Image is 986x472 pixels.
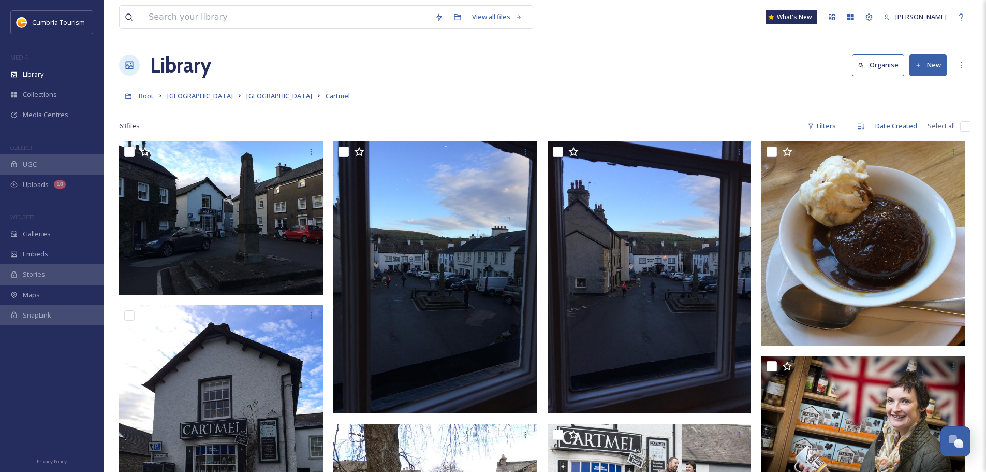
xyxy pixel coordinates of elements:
span: UGC [23,160,37,169]
span: Collections [23,90,57,99]
span: Cartmel [326,91,350,101]
a: Cartmel [326,90,350,102]
a: [GEOGRAPHIC_DATA] [246,90,312,102]
img: Bay Cumbria Tourism 361.JPG [761,141,965,346]
div: 10 [54,180,66,189]
a: View all files [467,7,527,27]
img: Bay Cumbria Tourism 363.JPG [548,141,752,413]
button: Open Chat [940,426,970,456]
button: New [909,54,947,76]
span: [PERSON_NAME] [895,12,947,21]
div: Date Created [870,116,922,136]
button: Organise [852,54,904,76]
span: Select all [928,121,955,131]
span: Embeds [23,249,48,259]
span: MEDIA [10,53,28,61]
a: Root [139,90,154,102]
img: Bay Cumbria Tourism 365.JPG [119,141,323,295]
a: [PERSON_NAME] [878,7,952,27]
span: Galleries [23,229,51,239]
span: COLLECT [10,144,33,151]
span: 63 file s [119,121,140,131]
a: [GEOGRAPHIC_DATA] [167,90,233,102]
a: Library [150,50,211,81]
span: [GEOGRAPHIC_DATA] [246,91,312,101]
img: Bay Cumbria Tourism 364.JPG [333,141,537,413]
span: Uploads [23,180,49,190]
span: WIDGETS [10,213,34,221]
span: Stories [23,269,45,279]
span: Cumbria Tourism [32,18,85,27]
span: [GEOGRAPHIC_DATA] [167,91,233,101]
span: Library [23,69,43,79]
a: Organise [852,54,909,76]
a: What's New [766,10,817,24]
span: Maps [23,290,40,300]
img: images.jpg [17,17,27,27]
a: Privacy Policy [37,454,67,467]
span: Media Centres [23,110,68,120]
input: Search your library [143,6,430,28]
span: Root [139,91,154,101]
span: Privacy Policy [37,458,67,465]
div: Filters [802,116,841,136]
span: SnapLink [23,310,51,320]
